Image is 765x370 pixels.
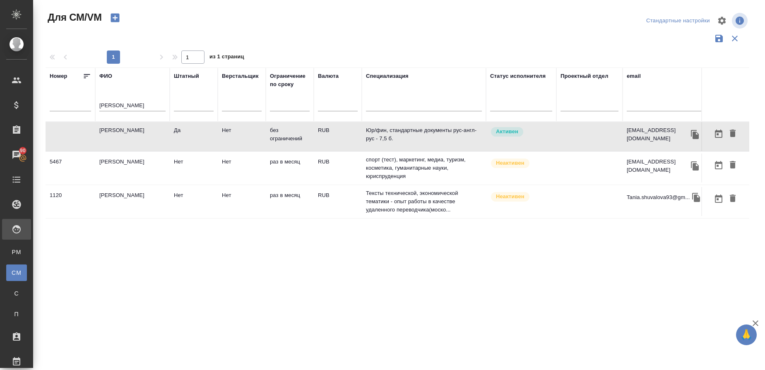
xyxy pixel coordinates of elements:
[95,187,170,216] td: [PERSON_NAME]
[170,187,218,216] td: Нет
[314,187,362,216] td: RUB
[739,326,753,344] span: 🙏
[561,72,609,80] div: Проектный отдел
[732,13,749,29] span: Посмотреть информацию
[627,193,690,202] p: Tania.shuvalova93@gm...
[490,72,546,80] div: Статус исполнителя
[366,189,482,214] p: Тексты технической, экономической тематики - опыт работы в качестве удаленного переводчика(моско...
[689,160,701,172] button: Скопировать
[314,154,362,183] td: RUB
[627,126,689,143] p: [EMAIL_ADDRESS][DOMAIN_NAME]
[10,269,23,277] span: CM
[490,126,552,137] div: Рядовой исполнитель: назначай с учетом рейтинга
[266,154,314,183] td: раз в месяц
[15,147,31,155] span: 90
[712,11,732,31] span: Настроить таблицу
[170,122,218,151] td: Да
[46,187,95,216] td: 1120
[314,122,362,151] td: RUB
[6,285,27,302] a: С
[690,191,702,204] button: Скопировать
[46,11,102,24] span: Для СМ/VM
[712,158,726,173] button: Открыть календарь загрузки
[105,11,125,25] button: Создать
[366,126,482,143] p: Юр/фин, стандартные документы рус-англ-рус - 7,5 б.
[644,14,712,27] div: split button
[318,72,339,80] div: Валюта
[170,154,218,183] td: Нет
[6,264,27,281] a: CM
[2,144,31,165] a: 90
[218,122,266,151] td: Нет
[496,159,524,167] p: Неактивен
[726,191,740,207] button: Удалить
[736,324,757,345] button: 🙏
[712,191,726,207] button: Открыть календарь загрузки
[222,72,259,80] div: Верстальщик
[95,122,170,151] td: [PERSON_NAME]
[366,156,482,180] p: спорт (тест), маркетинг, медиа, туризм, косметика, гуманитарные науки, юриспруденция
[6,244,27,260] a: PM
[50,72,67,80] div: Номер
[95,154,170,183] td: [PERSON_NAME]
[711,31,727,46] button: Сохранить фильтры
[366,72,409,80] div: Специализация
[726,126,740,142] button: Удалить
[627,72,641,80] div: email
[6,306,27,322] a: П
[727,31,743,46] button: Сбросить фильтры
[689,128,701,141] button: Скопировать
[218,154,266,183] td: Нет
[266,187,314,216] td: раз в месяц
[209,52,244,64] span: из 1 страниц
[10,289,23,298] span: С
[496,192,524,201] p: Неактивен
[218,187,266,216] td: Нет
[10,310,23,318] span: П
[726,158,740,173] button: Удалить
[496,127,518,136] p: Активен
[490,158,552,169] div: Наши пути разошлись: исполнитель с нами не работает
[627,158,689,174] p: [EMAIL_ADDRESS][DOMAIN_NAME]
[266,122,314,151] td: без ограничений
[10,248,23,256] span: PM
[99,72,112,80] div: ФИО
[490,191,552,202] div: Наши пути разошлись: исполнитель с нами не работает
[174,72,199,80] div: Штатный
[46,154,95,183] td: 5467
[270,72,310,89] div: Ограничение по сроку
[712,126,726,142] button: Открыть календарь загрузки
